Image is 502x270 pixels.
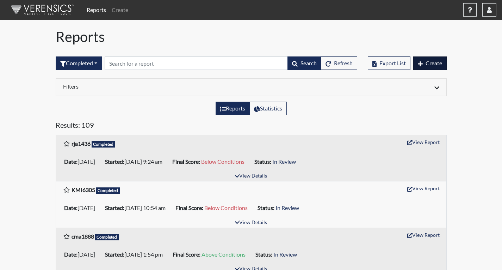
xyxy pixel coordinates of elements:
[102,202,173,214] li: [DATE] 10:54 am
[175,204,203,211] b: Final Score:
[102,156,169,167] li: [DATE] 9:24 am
[379,60,406,66] span: Export List
[172,158,200,165] b: Final Score:
[258,204,274,211] b: Status:
[56,56,102,70] div: Filter by interview status
[321,56,357,70] button: Refresh
[255,251,272,258] b: Status:
[272,158,296,165] span: In Review
[61,202,102,214] li: [DATE]
[300,60,317,66] span: Search
[61,156,102,167] li: [DATE]
[61,249,102,260] li: [DATE]
[64,158,78,165] b: Date:
[273,251,297,258] span: In Review
[249,102,287,115] label: View statistics about completed interviews
[56,28,447,45] h1: Reports
[92,141,116,148] span: Completed
[64,251,78,258] b: Date:
[404,229,443,240] button: View Report
[105,56,288,70] input: Search by Registration ID, Interview Number, or Investigation Name.
[202,251,246,258] span: Above Conditions
[334,60,353,66] span: Refresh
[95,234,119,240] span: Completed
[56,121,447,132] h5: Results: 109
[96,187,120,194] span: Completed
[204,204,248,211] span: Below Conditions
[232,172,270,181] button: View Details
[72,140,91,147] b: rja1436
[275,204,299,211] span: In Review
[201,158,244,165] span: Below Conditions
[173,251,200,258] b: Final Score:
[58,83,445,91] div: Click to expand/collapse filters
[404,183,443,194] button: View Report
[102,249,170,260] li: [DATE] 1:54 pm
[216,102,250,115] label: View the list of reports
[84,3,109,17] a: Reports
[404,137,443,148] button: View Report
[254,158,271,165] b: Status:
[63,83,246,90] h6: Filters
[105,204,124,211] b: Started:
[413,56,447,70] button: Create
[105,158,124,165] b: Started:
[105,251,124,258] b: Started:
[72,186,95,193] b: KMI6305
[64,204,78,211] b: Date:
[287,56,321,70] button: Search
[109,3,131,17] a: Create
[56,56,102,70] button: Completed
[426,60,442,66] span: Create
[368,56,410,70] button: Export List
[72,233,94,240] b: cma1888
[232,218,270,228] button: View Details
